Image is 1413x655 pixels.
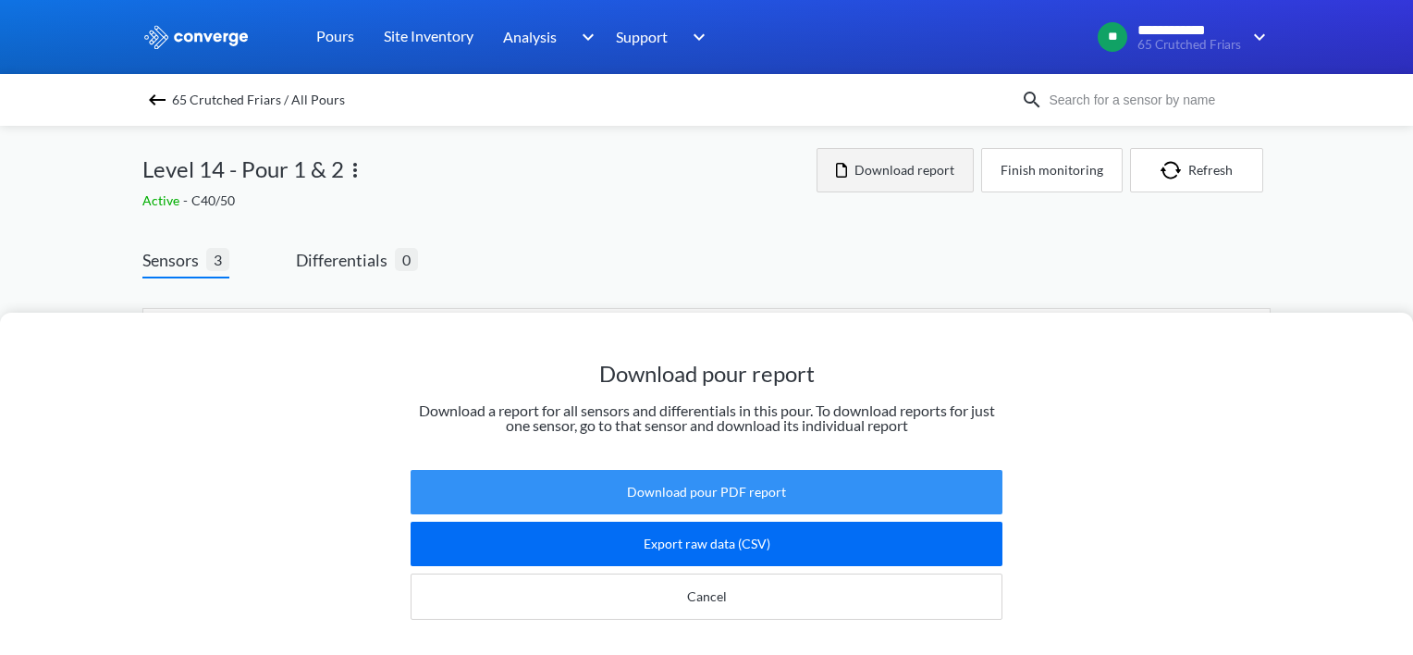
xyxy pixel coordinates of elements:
[616,25,668,48] span: Support
[411,574,1002,620] button: Cancel
[146,89,168,111] img: backspace.svg
[411,403,1002,433] p: Download a report for all sensors and differentials in this pour. To download reports for just on...
[411,359,1002,389] h1: Download pour report
[681,26,710,48] img: downArrow.svg
[411,470,1002,514] button: Download pour PDF report
[570,26,599,48] img: downArrow.svg
[1241,26,1271,48] img: downArrow.svg
[1021,89,1043,111] img: icon-search.svg
[1043,90,1267,110] input: Search for a sensor by name
[142,25,250,49] img: logo_ewhite.svg
[411,522,1002,566] button: Export raw data (CSV)
[503,25,557,48] span: Analysis
[172,87,345,113] span: 65 Crutched Friars / All Pours
[1137,38,1241,52] span: 65 Crutched Friars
